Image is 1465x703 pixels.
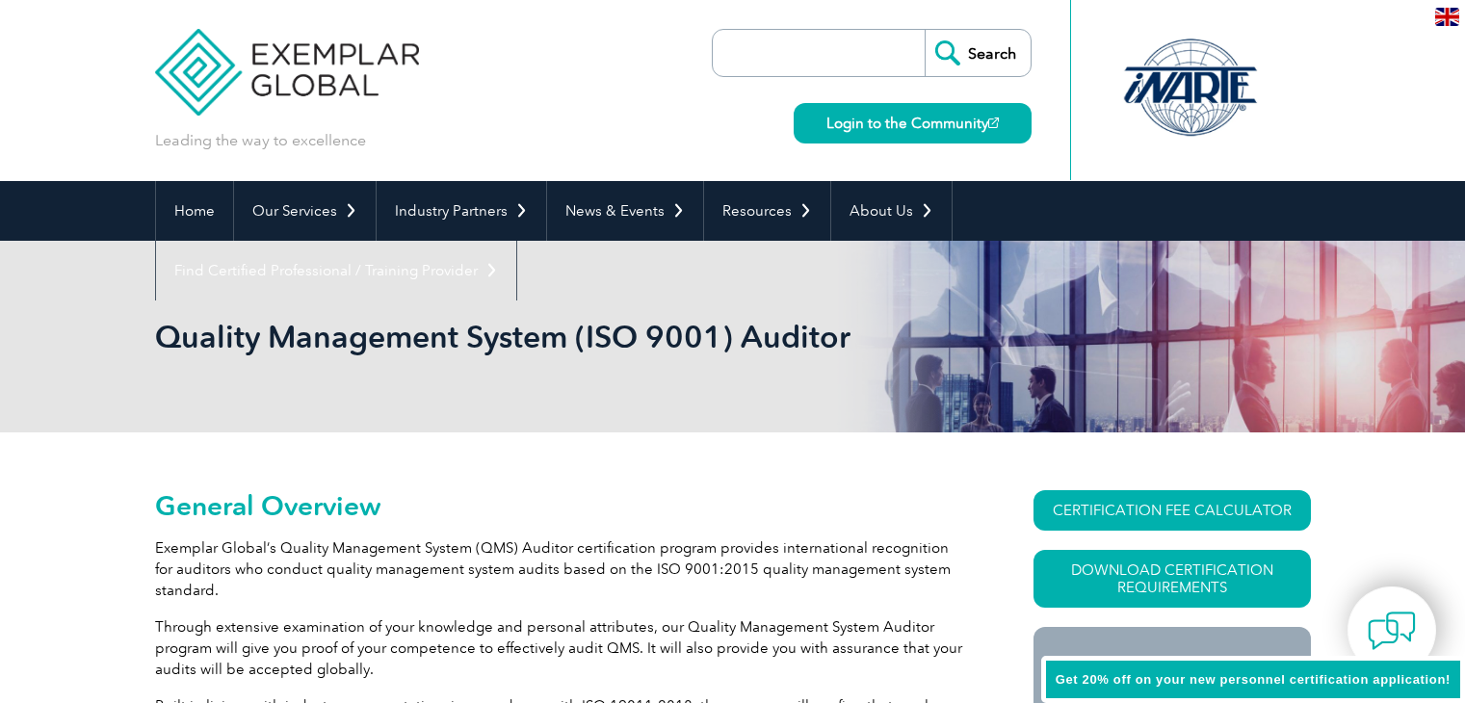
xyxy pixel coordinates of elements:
p: Exemplar Global’s Quality Management System (QMS) Auditor certification program provides internat... [155,537,964,601]
span: Get 20% off on your new personnel certification application! [1056,672,1451,687]
img: open_square.png [988,117,999,128]
a: Login to the Community [794,103,1032,143]
input: Search [925,30,1031,76]
a: CERTIFICATION FEE CALCULATOR [1033,490,1311,531]
a: Resources [704,181,830,241]
a: Industry Partners [377,181,546,241]
a: About Us [831,181,952,241]
img: en [1435,8,1459,26]
img: contact-chat.png [1368,607,1416,655]
h3: Ready to get certified? [1062,653,1282,677]
a: News & Events [547,181,703,241]
a: Our Services [234,181,376,241]
a: Download Certification Requirements [1033,550,1311,608]
h1: Quality Management System (ISO 9001) Auditor [155,318,895,355]
a: Find Certified Professional / Training Provider [156,241,516,300]
a: Home [156,181,233,241]
p: Through extensive examination of your knowledge and personal attributes, our Quality Management S... [155,616,964,680]
p: Leading the way to excellence [155,130,366,151]
h2: General Overview [155,490,964,521]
